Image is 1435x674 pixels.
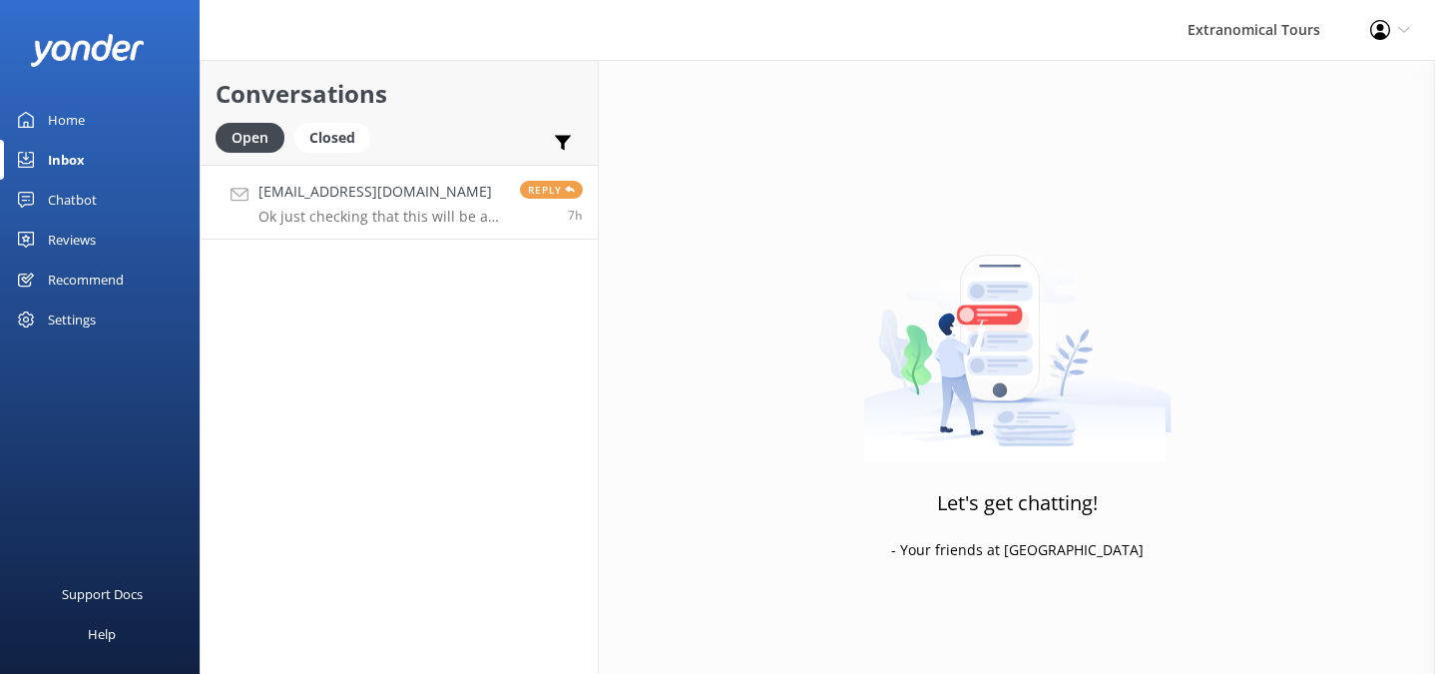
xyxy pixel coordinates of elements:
[48,100,85,140] div: Home
[863,213,1172,462] img: artwork of a man stealing a conversation from at giant smartphone
[520,181,583,199] span: Reply
[201,165,598,240] a: [EMAIL_ADDRESS][DOMAIN_NAME]Ok just checking that this will be a small group tour with a max of 1...
[216,75,583,113] h2: Conversations
[294,123,370,153] div: Closed
[258,208,505,226] p: Ok just checking that this will be a small group tour with a max of 15 people?
[48,180,97,220] div: Chatbot
[937,487,1098,519] h3: Let's get chatting!
[30,34,145,67] img: yonder-white-logo.png
[568,207,583,224] span: Oct 05 2025 12:54pm (UTC -07:00) America/Tijuana
[258,181,505,203] h4: [EMAIL_ADDRESS][DOMAIN_NAME]
[48,140,85,180] div: Inbox
[891,539,1144,561] p: - Your friends at [GEOGRAPHIC_DATA]
[48,260,124,300] div: Recommend
[48,300,96,339] div: Settings
[216,123,284,153] div: Open
[62,574,143,614] div: Support Docs
[48,220,96,260] div: Reviews
[88,614,116,654] div: Help
[294,126,380,148] a: Closed
[216,126,294,148] a: Open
